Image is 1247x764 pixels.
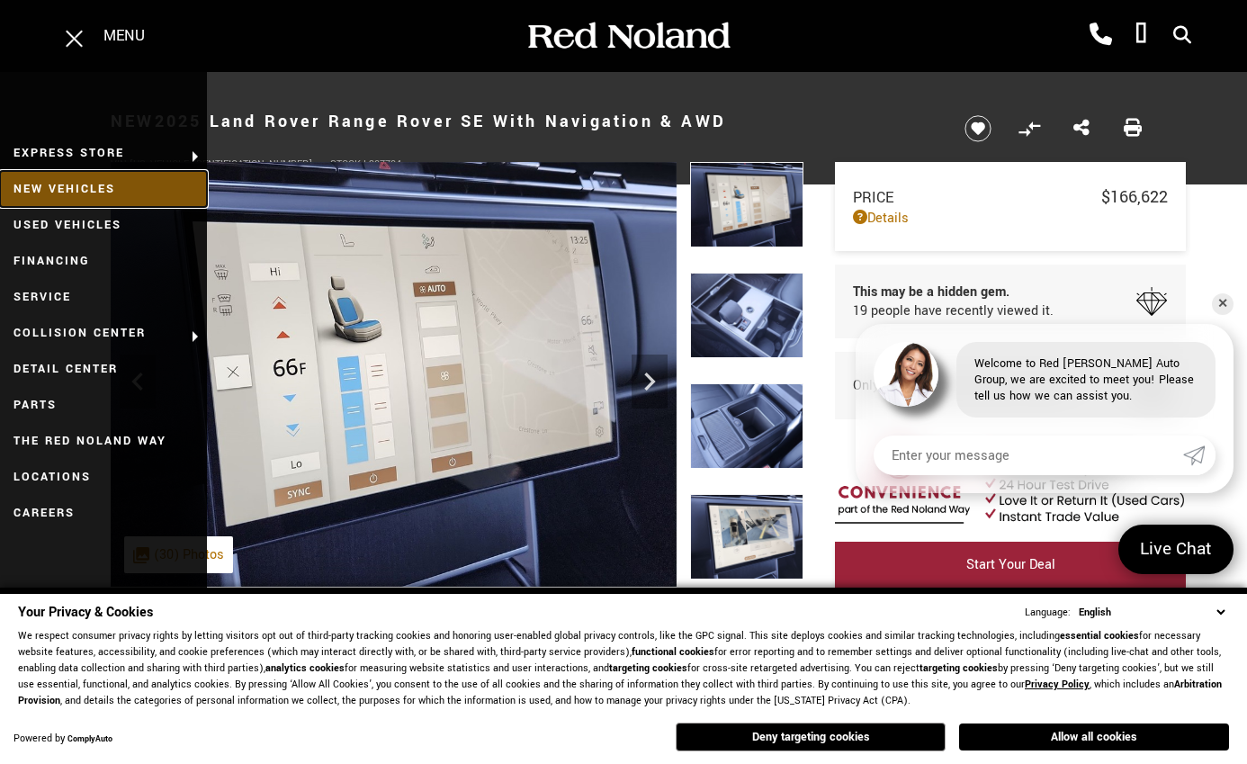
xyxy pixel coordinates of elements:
[130,157,312,171] span: [US_VEHICLE_IDENTIFICATION_NUMBER]
[632,645,714,659] strong: functional cookies
[1073,117,1090,140] a: Share this New 2025 Land Rover Range Rover SE With Navigation & AWD
[1118,525,1234,574] a: Live Chat
[835,542,1186,589] a: Start Your Deal
[1124,117,1142,140] a: Print this New 2025 Land Rover Range Rover SE With Navigation & AWD
[1101,185,1168,209] span: $166,622
[1060,629,1139,643] strong: essential cookies
[1016,115,1043,142] button: Compare Vehicle
[966,555,1055,574] span: Start Your Deal
[853,187,1101,208] span: Price
[874,342,938,407] img: Agent profile photo
[330,157,363,171] span: Stock:
[18,628,1229,709] p: We respect consumer privacy rights by letting visitors opt out of third-party tracking cookies an...
[853,301,1054,320] span: 19 people have recently viewed it.
[874,436,1183,475] input: Enter your message
[1074,604,1229,621] select: Language Select
[1183,436,1216,475] a: Submit
[690,383,803,469] img: New 2025 Ostuni Pearl White Premium Metallic Land Rover SE image 19
[956,342,1216,418] div: Welcome to Red [PERSON_NAME] Auto Group, we are excited to meet you! Please tell us how we can as...
[1025,607,1071,618] div: Language:
[13,733,112,745] div: Powered by
[111,85,934,157] h1: 2025 Land Rover Range Rover SE With Navigation & AWD
[111,162,677,587] img: New 2025 Ostuni Pearl White Premium Metallic Land Rover SE image 17
[1025,678,1090,691] a: Privacy Policy
[690,494,803,580] img: New 2025 Ostuni Pearl White Premium Metallic Land Rover SE image 20
[690,273,803,358] img: New 2025 Ostuni Pearl White Premium Metallic Land Rover SE image 18
[632,355,668,409] div: Next
[853,209,1168,228] a: Details
[958,114,998,143] button: Save vehicle
[67,733,112,745] a: ComplyAuto
[1131,537,1221,562] span: Live Chat
[265,661,345,675] strong: analytics cookies
[525,21,731,52] img: Red Noland Auto Group
[959,724,1229,751] button: Allow all cookies
[853,185,1168,209] a: Price $166,622
[18,603,153,622] span: Your Privacy & Cookies
[609,661,687,675] strong: targeting cookies
[690,162,803,247] img: New 2025 Ostuni Pearl White Premium Metallic Land Rover SE image 17
[920,661,998,675] strong: targeting cookies
[853,283,1054,301] span: This may be a hidden gem.
[853,376,1066,395] span: Only 9 Range Rover SE left in stock!
[363,157,401,171] span: L307704
[676,723,946,751] button: Deny targeting cookies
